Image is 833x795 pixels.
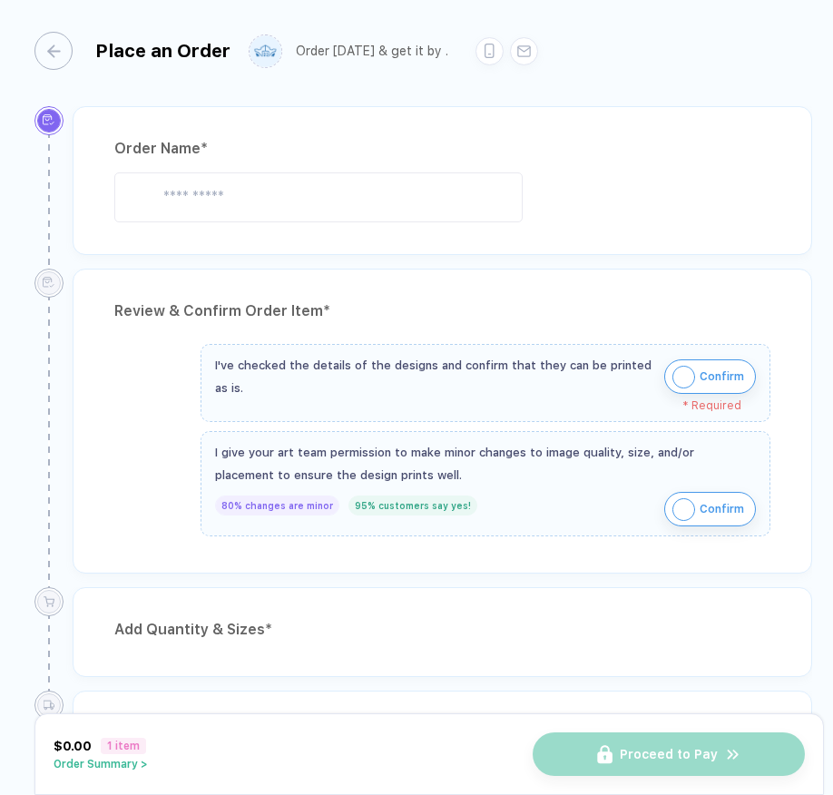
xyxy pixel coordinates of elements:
div: Order [DATE] & get it by . [296,44,448,59]
div: Add Quantity & Sizes [114,615,770,644]
span: Confirm [700,362,744,391]
div: 80% changes are minor [215,496,339,515]
div: 95% customers say yes! [348,496,477,515]
span: $0.00 [54,739,92,753]
div: * Required [215,399,741,412]
button: Order Summary > [54,758,148,770]
img: icon [672,498,695,521]
span: 1 item [101,738,146,754]
div: I give your art team permission to make minor changes to image quality, size, and/or placement to... [215,441,756,486]
img: user profile [250,35,281,67]
div: Review & Confirm Order Item [114,297,770,326]
div: Place an Order [95,40,230,62]
button: iconConfirm [664,492,756,526]
img: icon [672,366,695,388]
button: iconConfirm [664,359,756,394]
div: I've checked the details of the designs and confirm that they can be printed as is. [215,354,655,399]
div: Order Name [114,134,770,163]
span: Confirm [700,495,744,524]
